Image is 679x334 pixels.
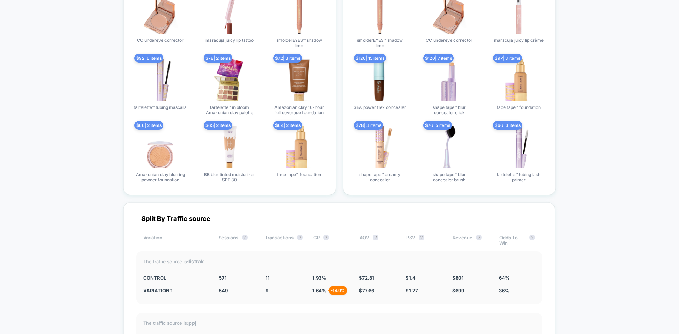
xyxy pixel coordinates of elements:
[188,320,196,326] strong: ppj
[136,215,542,222] div: Split By Traffic source
[423,105,476,115] span: shape tape™ blur concealer stick
[143,275,208,281] div: CONTROL
[353,172,406,182] span: shape tape™ creamy concealer
[134,54,163,63] span: $ 92 | 6 items
[265,235,303,246] div: Transactions
[134,121,163,130] span: $ 66 | 2 items
[273,37,326,48] span: smolderEYES™ shadow liner
[143,258,535,264] div: The traffic source is:
[204,54,232,63] span: $ 78 | 2 items
[423,172,476,182] span: shape tape™ blur concealer brush
[419,235,424,240] button: ?
[203,105,256,115] span: tartelette™ in bloom Amazonian clay palette
[273,121,302,130] span: $ 64 | 2 items
[134,105,187,110] span: tartelette™ tubing mascara
[498,59,540,101] img: produt
[499,288,535,293] div: 36%
[354,105,406,110] span: SEA power flex concealer
[208,59,251,101] img: produt
[329,286,347,295] div: - 14.9 %
[353,37,406,48] span: smolderEYES™ shadow liner
[312,288,326,293] span: 1.64 %
[354,54,386,63] span: $ 120 | 15 items
[134,172,187,182] span: Amazonian clay blurring powder foundation
[426,37,472,43] span: CC undereye corrector
[242,235,248,240] button: ?
[423,121,452,130] span: $ 76 | 5 items
[278,59,320,101] img: produt
[428,126,470,168] img: produt
[273,105,326,115] span: Amazonian clay 16-hour full coverage foundation
[143,288,208,293] div: Variation 1
[452,288,464,293] span: $ 699
[452,275,464,281] span: $ 801
[360,235,395,246] div: AOV
[406,275,416,281] span: $ 1.4
[188,258,204,264] strong: listrak
[476,235,482,240] button: ?
[498,126,540,168] img: produt
[219,288,228,293] span: 549
[205,37,254,43] span: maracuja juicy lip tattoo
[277,172,321,177] span: face tape™ foundation
[494,37,544,43] span: maracuja juicy lip crème
[406,288,418,293] span: $ 1.27
[139,59,181,101] img: produt
[492,172,545,182] span: tartelette™ tubing lash primer
[497,105,541,110] span: face tape™ foundation
[499,235,535,246] div: Odds To Win
[137,37,184,43] span: CC undereye corrector
[359,126,401,168] img: produt
[423,54,454,63] span: $ 120 | 7 items
[453,235,488,246] div: Revenue
[266,275,270,281] span: 11
[323,235,329,240] button: ?
[499,275,535,281] div: 64%
[312,275,326,281] span: 1.93 %
[219,235,254,246] div: Sessions
[493,54,522,63] span: $ 97 | 3 items
[359,288,374,293] span: $ 77.66
[204,121,232,130] span: $ 65 | 2 items
[139,126,181,168] img: produt
[143,235,208,246] div: Variation
[359,59,401,101] img: produt
[208,126,251,168] img: produt
[143,320,535,326] div: The traffic source is:
[278,126,320,168] img: produt
[373,235,378,240] button: ?
[297,235,303,240] button: ?
[359,275,374,281] span: $ 72.81
[219,275,227,281] span: 571
[203,172,256,182] span: BB blur tinted moisturizer SPF 30
[354,121,383,130] span: $ 78 | 3 items
[406,235,442,246] div: PSV
[529,235,535,240] button: ?
[273,54,302,63] span: $ 72 | 3 items
[428,59,470,101] img: produt
[493,121,522,130] span: $ 66 | 3 items
[266,288,268,293] span: 9
[313,235,349,246] div: CR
